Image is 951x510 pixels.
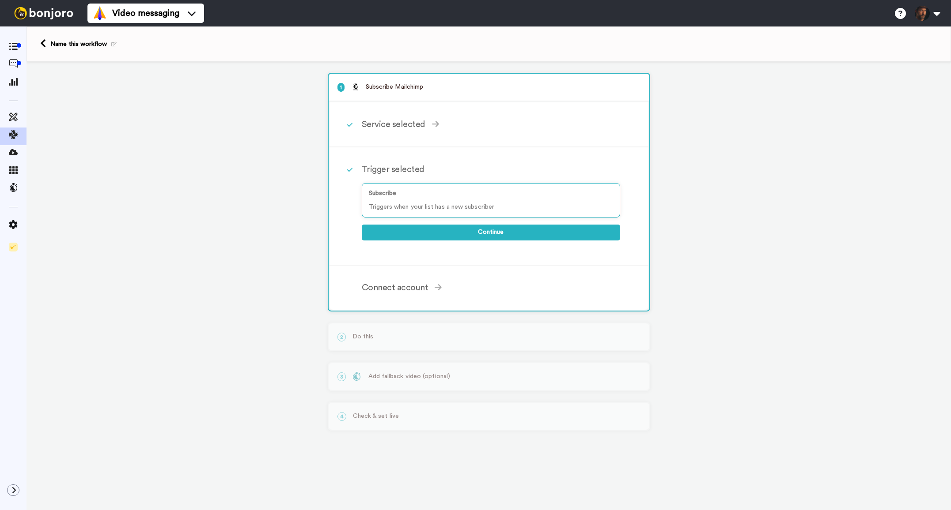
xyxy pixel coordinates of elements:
[330,266,648,310] div: Connect account
[93,6,107,20] img: vm-color.svg
[362,281,620,294] div: Connect account
[112,7,179,19] span: Video messaging
[337,82,640,92] p: Subscribe Mailchimp
[50,40,117,49] div: Name this workflow
[337,83,345,92] span: 1
[362,118,620,131] div: Service selected
[9,243,18,251] img: Checklist.svg
[369,189,613,198] p: Subscribe
[362,225,620,240] button: Continue
[351,82,360,91] img: logo_mailchimp.svg
[362,163,620,176] div: Trigger selected
[369,202,613,212] p: Triggers when your list has a new subscriber
[330,102,648,147] div: Service selected
[11,7,77,19] img: bj-logo-header-white.svg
